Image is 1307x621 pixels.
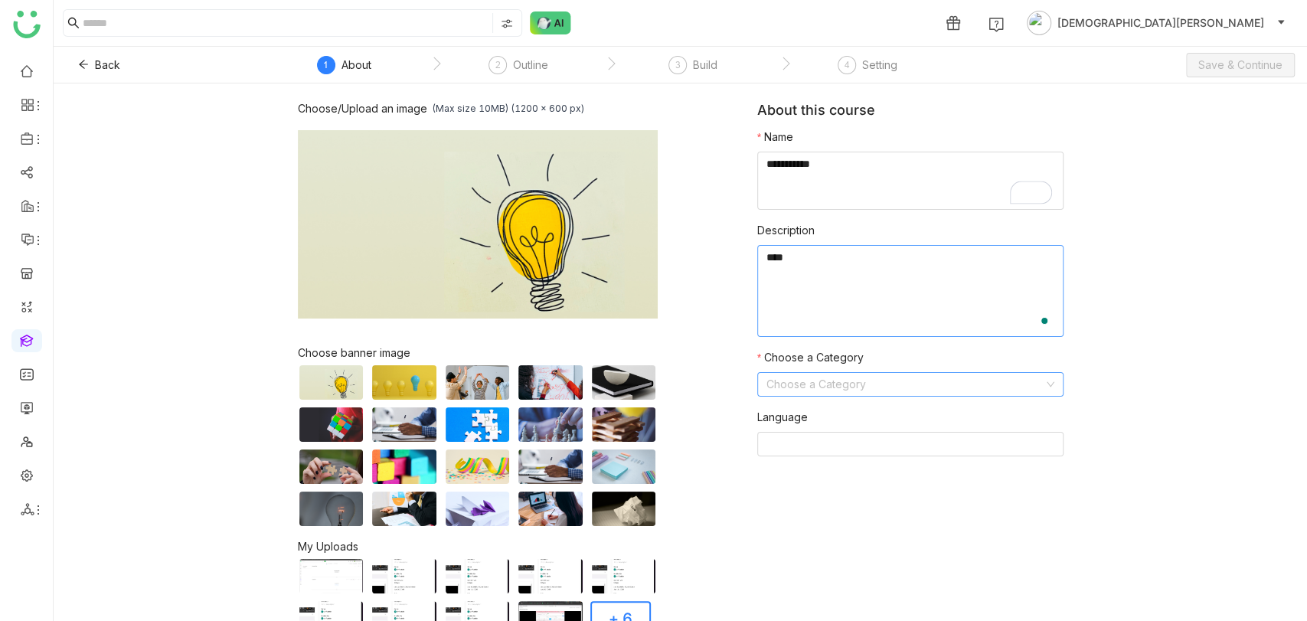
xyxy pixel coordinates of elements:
div: Choose banner image [298,346,658,359]
label: Name [757,129,793,145]
button: Back [66,53,132,77]
textarea: To enrich screen reader interactions, please activate Accessibility in Grammarly extension settings [757,152,1064,210]
div: 4Setting [838,56,897,83]
div: Build [693,56,717,74]
span: 2 [495,59,501,70]
div: About this course [757,102,1064,129]
div: My Uploads [298,540,757,553]
div: About [341,56,371,74]
span: 3 [675,59,681,70]
div: Outline [513,56,548,74]
img: help.svg [988,17,1004,32]
img: avatar [1027,11,1051,35]
label: Language [757,409,808,426]
span: 1 [323,59,328,70]
div: 1About [317,56,371,83]
label: Description [757,222,815,239]
button: [DEMOGRAPHIC_DATA][PERSON_NAME] [1024,11,1289,35]
div: 2Outline [488,56,548,83]
span: [DEMOGRAPHIC_DATA][PERSON_NAME] [1057,15,1264,31]
div: 3Build [668,56,717,83]
div: (Max size 10MB) (1200 x 600 px) [432,103,584,114]
span: Back [95,57,120,74]
span: 4 [845,59,850,70]
button: Save & Continue [1186,53,1295,77]
label: Choose a Category [757,349,864,366]
div: Setting [862,56,897,74]
img: search-type.svg [501,18,513,30]
div: Choose/Upload an image [298,102,427,115]
img: ask-buddy-normal.svg [530,11,571,34]
img: logo [13,11,41,38]
textarea: To enrich screen reader interactions, please activate Accessibility in Grammarly extension settings [757,245,1064,337]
